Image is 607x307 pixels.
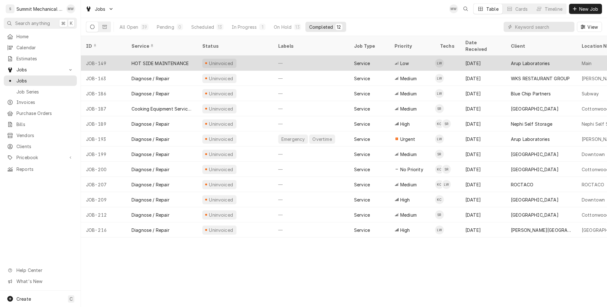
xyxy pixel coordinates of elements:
[442,165,451,174] div: Skyler Roundy's Avatar
[442,180,451,189] div: LW
[273,207,349,222] div: —
[132,121,169,127] div: Diagnose / Repair
[511,166,559,173] div: [GEOGRAPHIC_DATA]
[354,166,370,173] div: Service
[132,43,191,49] div: Service
[442,180,451,189] div: Landon Weeks's Avatar
[273,192,349,207] div: —
[202,43,267,49] div: Status
[400,166,423,173] span: No Priority
[4,18,77,29] button: Search anything⌘K
[400,151,417,158] span: Medium
[83,4,116,14] a: Go to Jobs
[511,121,552,127] div: Nephi Self Storage
[4,53,77,64] a: Estimates
[511,60,550,67] div: Arup Laboratories
[586,24,599,30] span: View
[81,177,126,192] div: JOB-207
[435,74,444,83] div: LW
[435,210,444,219] div: SR
[191,24,214,30] div: Scheduled
[515,22,571,32] input: Keyword search
[81,207,126,222] div: JOB-212
[16,121,74,128] span: Bills
[208,151,234,158] div: Uninvoiced
[4,152,77,163] a: Go to Pricebook
[582,60,592,67] div: Main
[273,56,349,71] div: —
[281,136,305,142] div: Emergency
[460,147,506,162] div: [DATE]
[400,181,417,188] span: Medium
[16,278,73,285] span: What's New
[511,105,559,112] div: [GEOGRAPHIC_DATA]
[435,210,444,219] div: Skyler Roundy's Avatar
[295,24,299,30] div: 13
[132,212,169,218] div: Diagnose / Repair
[435,119,444,128] div: KC
[515,6,528,12] div: Cards
[435,119,444,128] div: Kelby Colledge's Avatar
[81,162,126,177] div: JOB-200
[461,4,471,14] button: Open search
[208,196,234,203] div: Uninvoiced
[354,75,370,82] div: Service
[81,147,126,162] div: JOB-199
[16,166,74,172] span: Reports
[435,59,444,68] div: LW
[435,165,444,174] div: Kelby Colledge's Avatar
[511,151,559,158] div: [GEOGRAPHIC_DATA]
[4,64,77,75] a: Go to Jobs
[16,6,63,12] div: Summit Mechanical Service LLC
[132,60,189,67] div: HOT SIDE MAINTENANCE
[460,131,506,147] div: [DATE]
[16,77,74,84] span: Jobs
[511,181,533,188] div: ROCTACO
[400,121,410,127] span: High
[81,222,126,238] div: JOB-216
[449,4,458,13] div: MW
[273,101,349,116] div: —
[354,136,370,142] div: Service
[208,60,234,67] div: Uninvoiced
[15,20,50,27] span: Search anything
[486,6,499,12] div: Table
[4,276,77,286] a: Go to What's New
[132,136,169,142] div: Diagnose / Repair
[435,165,444,174] div: KC
[400,60,409,67] span: Low
[16,99,74,105] span: Invoices
[132,227,169,233] div: Diagnose / Repair
[440,43,455,49] div: Techs
[178,24,182,30] div: 0
[208,227,234,233] div: Uninvoiced
[435,195,444,204] div: Kelby Colledge's Avatar
[16,55,74,62] span: Estimates
[400,227,410,233] span: High
[312,136,332,142] div: Overtime
[435,89,444,98] div: LW
[4,87,77,97] a: Job Series
[16,296,31,302] span: Create
[208,90,234,97] div: Uninvoiced
[6,4,15,13] div: S
[4,31,77,42] a: Home
[400,212,417,218] span: Medium
[511,43,570,49] div: Client
[435,135,444,143] div: LW
[435,104,444,113] div: SR
[435,59,444,68] div: Landon Weeks's Avatar
[465,39,500,52] div: Date Received
[157,24,174,30] div: Pending
[218,24,222,30] div: 13
[435,74,444,83] div: Landon Weeks's Avatar
[16,33,74,40] span: Home
[449,4,458,13] div: Megan Weeks's Avatar
[354,60,370,67] div: Service
[66,4,75,13] div: MW
[208,105,234,112] div: Uninvoiced
[354,90,370,97] div: Service
[460,162,506,177] div: [DATE]
[4,141,77,152] a: Clients
[208,212,234,218] div: Uninvoiced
